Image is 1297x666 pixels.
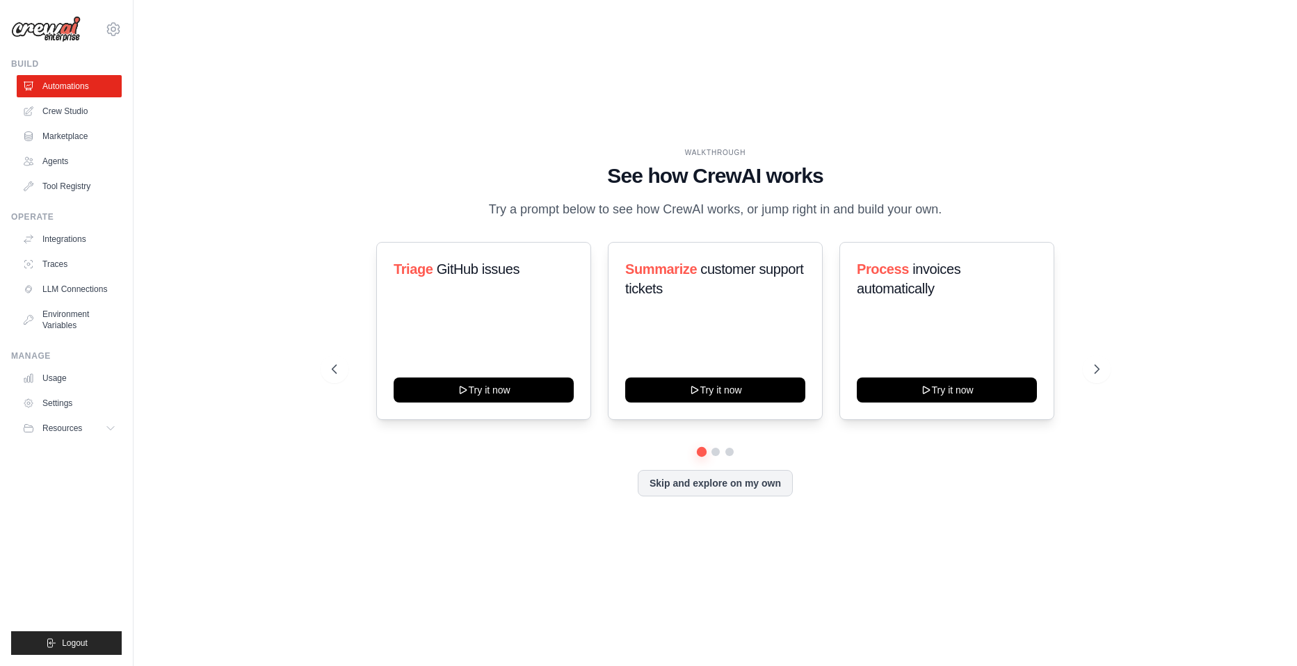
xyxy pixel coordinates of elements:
[332,163,1099,188] h1: See how CrewAI works
[625,261,697,277] span: Summarize
[11,211,122,222] div: Operate
[436,261,519,277] span: GitHub issues
[857,377,1037,403] button: Try it now
[394,377,574,403] button: Try it now
[17,278,122,300] a: LLM Connections
[17,150,122,172] a: Agents
[857,261,909,277] span: Process
[17,75,122,97] a: Automations
[394,261,433,277] span: Triage
[42,423,82,434] span: Resources
[62,637,88,649] span: Logout
[17,125,122,147] a: Marketplace
[638,470,793,496] button: Skip and explore on my own
[17,100,122,122] a: Crew Studio
[17,175,122,197] a: Tool Registry
[17,392,122,414] a: Settings
[17,367,122,389] a: Usage
[625,377,805,403] button: Try it now
[11,631,122,655] button: Logout
[17,253,122,275] a: Traces
[332,147,1099,158] div: WALKTHROUGH
[482,200,949,220] p: Try a prompt below to see how CrewAI works, or jump right in and build your own.
[11,350,122,362] div: Manage
[17,417,122,439] button: Resources
[625,261,803,296] span: customer support tickets
[17,228,122,250] a: Integrations
[11,58,122,70] div: Build
[17,303,122,336] a: Environment Variables
[11,16,81,42] img: Logo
